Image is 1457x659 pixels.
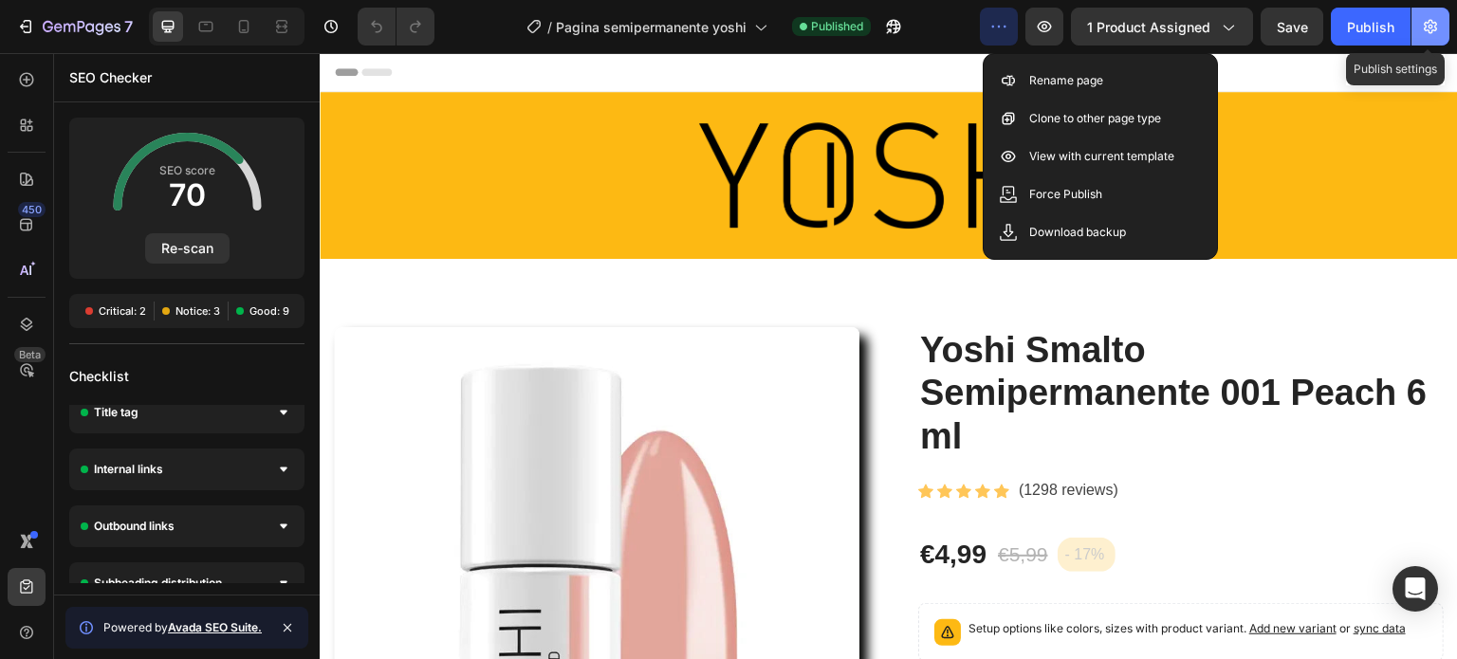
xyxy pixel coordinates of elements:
[94,517,175,536] span: Outbound links
[1029,185,1102,204] p: Force Publish
[124,15,133,38] p: 7
[379,69,759,175] img: gempages_580735704665948680-daf049f9-a45c-435d-bae7-04df763ee0d6.png
[159,161,215,180] span: SEO score
[676,485,730,519] div: €5,99
[1261,8,1323,46] button: Save
[811,18,863,35] span: Published
[103,619,262,636] span: Powered by
[699,424,799,451] p: (1298 reviews)
[930,568,1017,582] span: Add new variant
[94,460,163,479] span: Internal links
[649,566,1086,585] p: Setup options like colors, sizes with product variant.
[69,66,152,89] p: SEO Checker
[599,484,669,520] div: €4,99
[249,303,289,319] span: Good: 9
[1331,8,1411,46] button: Publish
[18,202,46,217] div: 450
[599,274,1124,408] h2: Yoshi Smalto Semipermanente 001 Peach 6 ml
[1277,19,1308,35] span: Save
[738,485,797,520] pre: - 17%
[175,303,220,319] span: Notice: 3
[1392,566,1438,612] div: Open Intercom Messenger
[320,53,1457,659] iframe: Design area
[547,17,552,37] span: /
[159,180,215,211] span: 70
[556,17,747,37] span: Pagina semipermanente yoshi
[14,347,46,362] div: Beta
[1071,8,1253,46] button: 1 product assigned
[1034,568,1086,582] span: sync data
[54,359,320,394] div: Checklist
[1087,17,1210,37] span: 1 product assigned
[168,620,262,634] a: Avada SEO Suite.
[1029,109,1161,128] p: Clone to other page type
[1029,147,1174,166] p: View with current template
[94,574,222,593] span: Subheading distribution
[145,233,230,264] button: Re-scan
[99,303,146,319] span: Critical: 2
[94,403,138,422] span: Title tag
[1029,71,1103,90] p: Rename page
[1029,223,1126,242] p: Download backup
[1017,568,1086,582] span: or
[1347,17,1394,37] div: Publish
[358,8,434,46] div: Undo/Redo
[8,8,141,46] button: 7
